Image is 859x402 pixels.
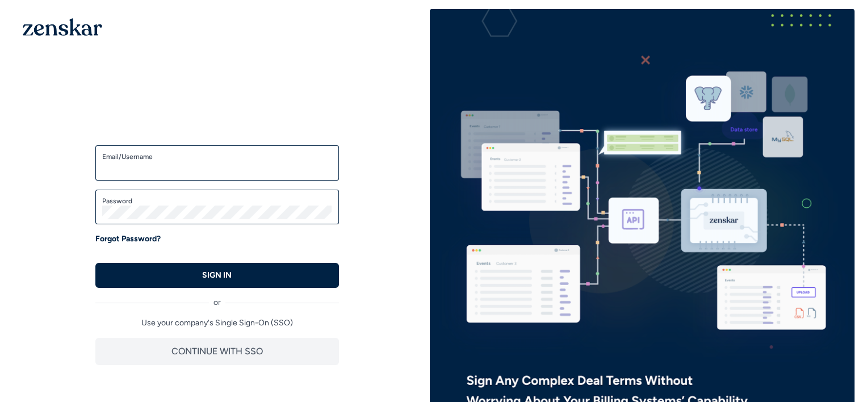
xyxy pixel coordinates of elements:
[102,152,332,161] label: Email/Username
[102,196,332,206] label: Password
[95,317,339,329] p: Use your company's Single Sign-On (SSO)
[95,288,339,308] div: or
[95,338,339,365] button: CONTINUE WITH SSO
[202,270,232,281] p: SIGN IN
[23,18,102,36] img: 1OGAJ2xQqyY4LXKgY66KYq0eOWRCkrZdAb3gUhuVAqdWPZE9SRJmCz+oDMSn4zDLXe31Ii730ItAGKgCKgCCgCikA4Av8PJUP...
[95,233,161,245] a: Forgot Password?
[95,263,339,288] button: SIGN IN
